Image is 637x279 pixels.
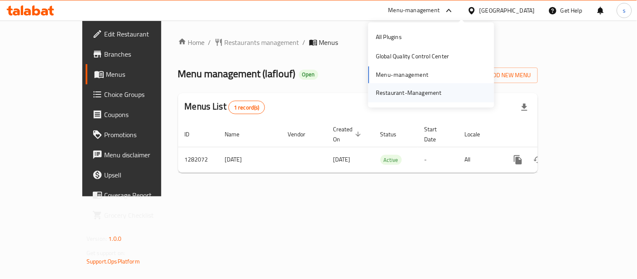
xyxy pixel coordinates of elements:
[333,124,364,144] span: Created On
[225,129,251,139] span: Name
[288,129,317,139] span: Vendor
[86,104,189,125] a: Coupons
[86,44,189,64] a: Branches
[104,29,182,39] span: Edit Restaurant
[87,233,107,244] span: Version:
[333,154,351,165] span: [DATE]
[104,170,182,180] span: Upsell
[104,210,182,220] span: Grocery Checklist
[215,37,299,47] a: Restaurants management
[185,129,201,139] span: ID
[299,70,318,80] div: Open
[104,49,182,59] span: Branches
[106,69,182,79] span: Menus
[388,5,440,16] div: Menu-management
[86,165,189,185] a: Upsell
[508,150,528,170] button: more
[87,256,140,267] a: Support.OpsPlatform
[418,147,458,172] td: -
[86,125,189,145] a: Promotions
[480,70,531,81] span: Add New Menu
[229,104,265,112] span: 1 record(s)
[225,37,299,47] span: Restaurants management
[480,6,535,15] div: [GEOGRAPHIC_DATA]
[303,37,306,47] li: /
[514,97,535,117] div: Export file
[104,130,182,140] span: Promotions
[465,129,491,139] span: Locale
[380,155,402,165] span: Active
[86,24,189,44] a: Edit Restaurant
[501,122,595,147] th: Actions
[185,100,265,114] h2: Menus List
[319,37,338,47] span: Menus
[380,129,408,139] span: Status
[425,124,448,144] span: Start Date
[86,84,189,104] a: Choice Groups
[178,37,205,47] a: Home
[178,64,296,83] span: Menu management ( laflouf )
[528,150,548,170] button: Change Status
[178,37,538,47] nav: breadcrumb
[86,185,189,205] a: Coverage Report
[473,68,538,83] button: Add New Menu
[104,150,182,160] span: Menu disclaimer
[218,147,281,172] td: [DATE]
[208,37,211,47] li: /
[86,145,189,165] a: Menu disclaimer
[178,147,218,172] td: 1282072
[86,64,189,84] a: Menus
[104,89,182,99] span: Choice Groups
[376,52,449,61] div: Global Quality Control Center
[108,233,121,244] span: 1.0.0
[104,190,182,200] span: Coverage Report
[376,88,442,97] div: Restaurant-Management
[623,6,626,15] span: s
[299,71,318,78] span: Open
[86,205,189,225] a: Grocery Checklist
[228,101,265,114] div: Total records count
[178,122,595,173] table: enhanced table
[376,32,402,42] div: All Plugins
[87,248,125,258] span: Get support on:
[104,110,182,120] span: Coupons
[458,147,501,172] td: All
